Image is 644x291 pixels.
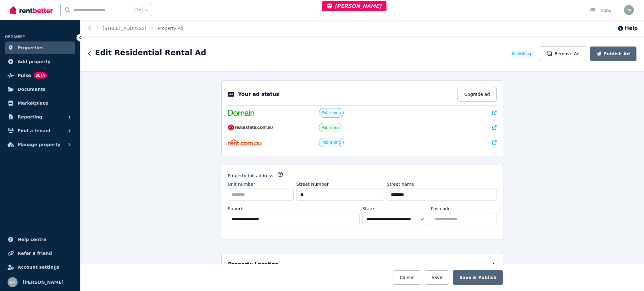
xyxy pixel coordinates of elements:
span: Marketplace [18,99,48,107]
span: Find a tenant [18,127,51,135]
img: Rochelle Alvarez [8,277,18,287]
span: ORGANISE [5,35,25,39]
label: Street Number [296,181,329,187]
label: Suburb [228,206,243,212]
div: Inbox [589,7,611,14]
a: Refer a friend [5,247,75,260]
a: Help centre [5,233,75,246]
label: Street name [387,181,414,187]
button: Reporting [5,111,75,123]
h1: Edit Residential Rental Ad [95,48,206,58]
button: Save [425,270,449,285]
button: Cancel [393,270,421,285]
label: Postcode [431,206,451,212]
img: RentBetter [10,5,53,15]
button: Save & Publish [453,270,503,285]
span: [PERSON_NAME] [327,3,381,9]
span: Publishing [322,140,341,145]
span: Reporting [18,113,42,121]
span: Manage property [18,141,60,148]
span: Publishing [512,52,531,57]
span: Ctrl [133,6,143,14]
button: Find a tenant [5,124,75,137]
button: Publish Ad [590,47,636,61]
label: State [362,206,374,212]
a: Documents [5,83,75,96]
span: k [145,8,147,13]
span: Account settings [18,263,59,271]
img: Domain.com.au [228,110,254,116]
button: Help [617,25,638,32]
label: Property full address [228,173,273,179]
img: RealEstate.com.au [228,124,273,131]
span: [PERSON_NAME] [23,278,64,286]
a: Account settings [5,261,75,273]
nav: Breadcrumb [80,20,191,36]
a: Add property [5,55,75,68]
a: Property Ad [158,26,183,31]
a: PulseBETA [5,69,75,82]
span: Refer a friend [18,250,52,257]
span: Published [322,125,340,130]
h5: Property Location [228,261,279,268]
label: Unit number [228,181,255,187]
span: Properties [18,44,44,52]
span: Pulse [18,72,31,79]
span: BETA [34,72,47,79]
img: Rochelle Alvarez [624,5,634,15]
a: [STREET_ADDRESS] [103,26,147,31]
img: Rent.com.au [228,139,262,145]
button: Manage property [5,138,75,151]
span: Add property [18,58,51,65]
span: Help centre [18,236,47,243]
button: Remove Ad [540,47,586,61]
span: Documents [18,85,46,93]
p: Your ad status [238,91,279,98]
a: Properties [5,41,75,54]
a: Marketplace [5,97,75,109]
button: Upgrade ad [458,87,497,102]
span: Publishing [322,110,341,115]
